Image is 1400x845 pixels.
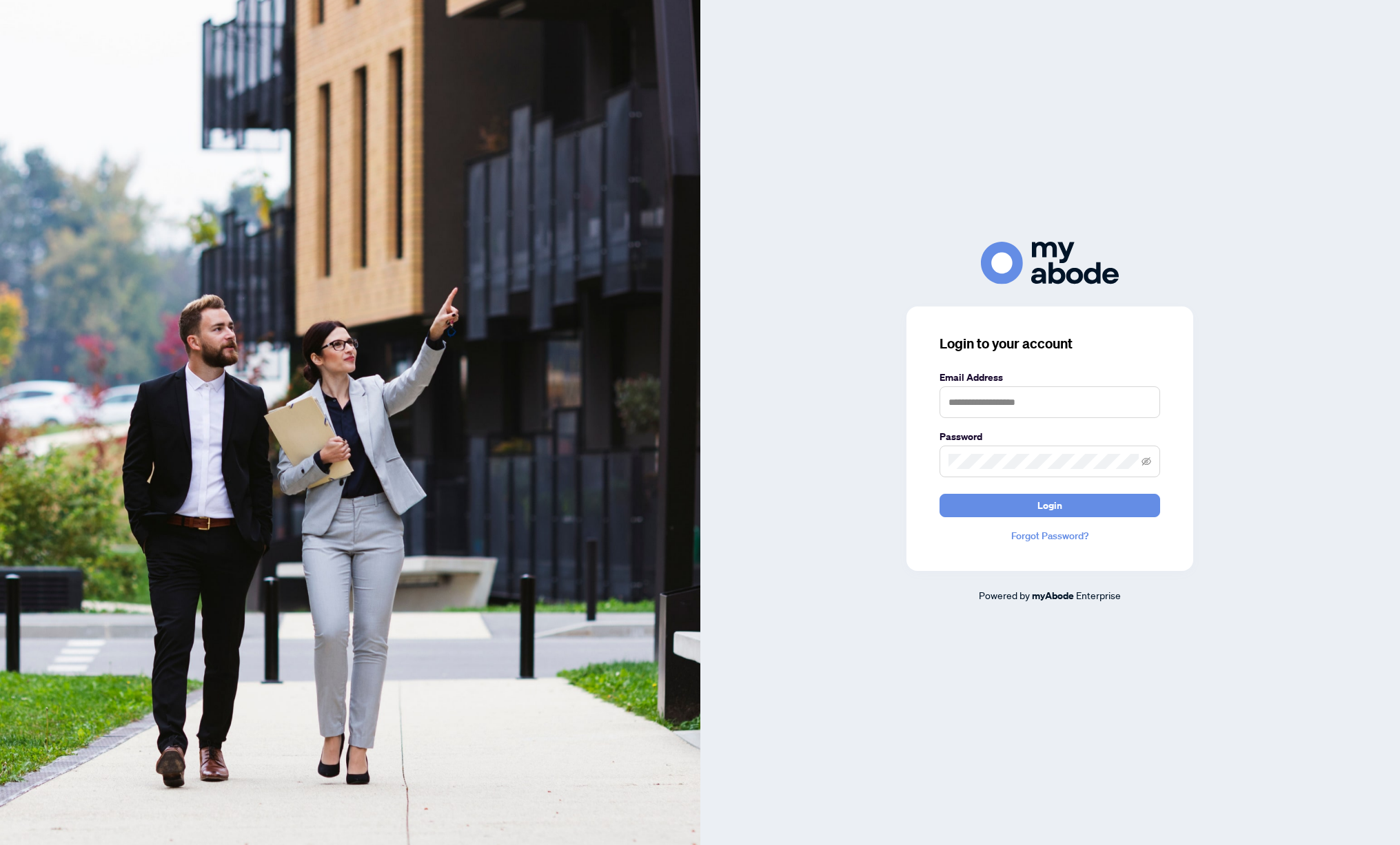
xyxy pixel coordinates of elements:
span: Enterprise [1076,589,1121,601]
span: Login [1037,494,1062,517]
label: Password [940,429,1160,444]
a: Forgot Password? [940,528,1160,543]
label: Email Address [940,370,1160,385]
span: Powered by [979,589,1030,601]
h3: Login to your account [940,334,1160,353]
a: myAbode [1032,588,1074,603]
span: eye-invisible [1142,457,1151,466]
img: ma-logo [981,242,1119,284]
button: Login [940,494,1160,517]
